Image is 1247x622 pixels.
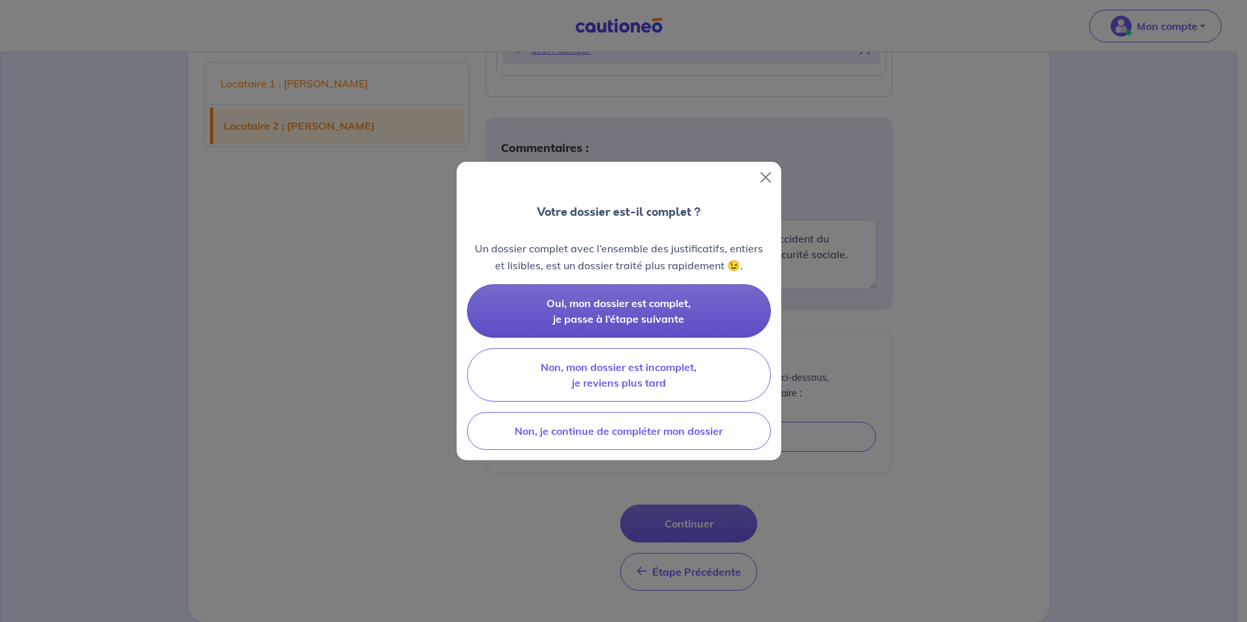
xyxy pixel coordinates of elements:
[515,424,723,437] span: Non, je continue de compléter mon dossier
[755,167,776,188] button: Close
[547,297,691,325] span: Oui, mon dossier est complet, je passe à l’étape suivante
[467,240,771,274] p: Un dossier complet avec l’ensemble des justificatifs, entiers et lisibles, est un dossier traité ...
[541,361,697,389] span: Non, mon dossier est incomplet, je reviens plus tard
[467,412,771,450] button: Non, je continue de compléter mon dossier
[537,203,700,220] p: Votre dossier est-il complet ?
[467,284,771,338] button: Oui, mon dossier est complet, je passe à l’étape suivante
[467,348,771,402] button: Non, mon dossier est incomplet, je reviens plus tard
